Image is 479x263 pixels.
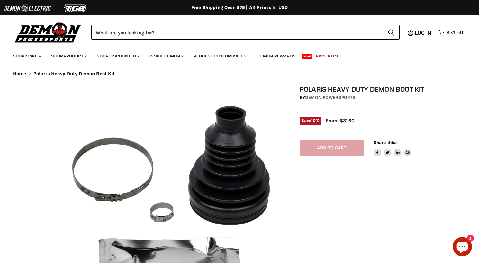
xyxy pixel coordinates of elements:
[311,49,343,63] a: Race Kits
[415,30,431,36] span: Log in
[145,49,187,63] a: Inside Demon
[92,49,143,63] a: Shop Discounted
[311,118,316,123] span: 10
[300,85,436,93] h1: Polaris Heavy Duty Demon Boot Kit
[412,30,435,36] a: Log in
[91,25,400,40] form: Product
[8,47,461,63] ul: Main menu
[189,49,251,63] a: Request Custom Axles
[51,2,100,14] img: TGB Logo 2
[374,140,397,145] span: Share this:
[8,49,45,63] a: Shop Make
[302,54,313,59] span: New!
[91,25,383,40] input: Search
[253,49,301,63] a: Demon Rewards
[33,71,115,76] span: Polaris Heavy Duty Demon Boot Kit
[435,28,466,37] a: $31.50
[326,118,354,124] span: From: $31.50
[374,140,412,157] aside: Share this:
[46,49,91,63] a: Shop Product
[383,25,400,40] button: Search
[451,237,474,258] inbox-online-store-chat: Shopify online store chat
[446,30,463,36] span: $31.50
[305,95,355,100] a: Demon Powersports
[3,2,51,14] img: Demon Electric Logo 2
[13,71,26,76] a: Home
[13,21,83,44] img: Demon Powersports
[300,94,436,101] div: by
[300,117,321,124] span: Save %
